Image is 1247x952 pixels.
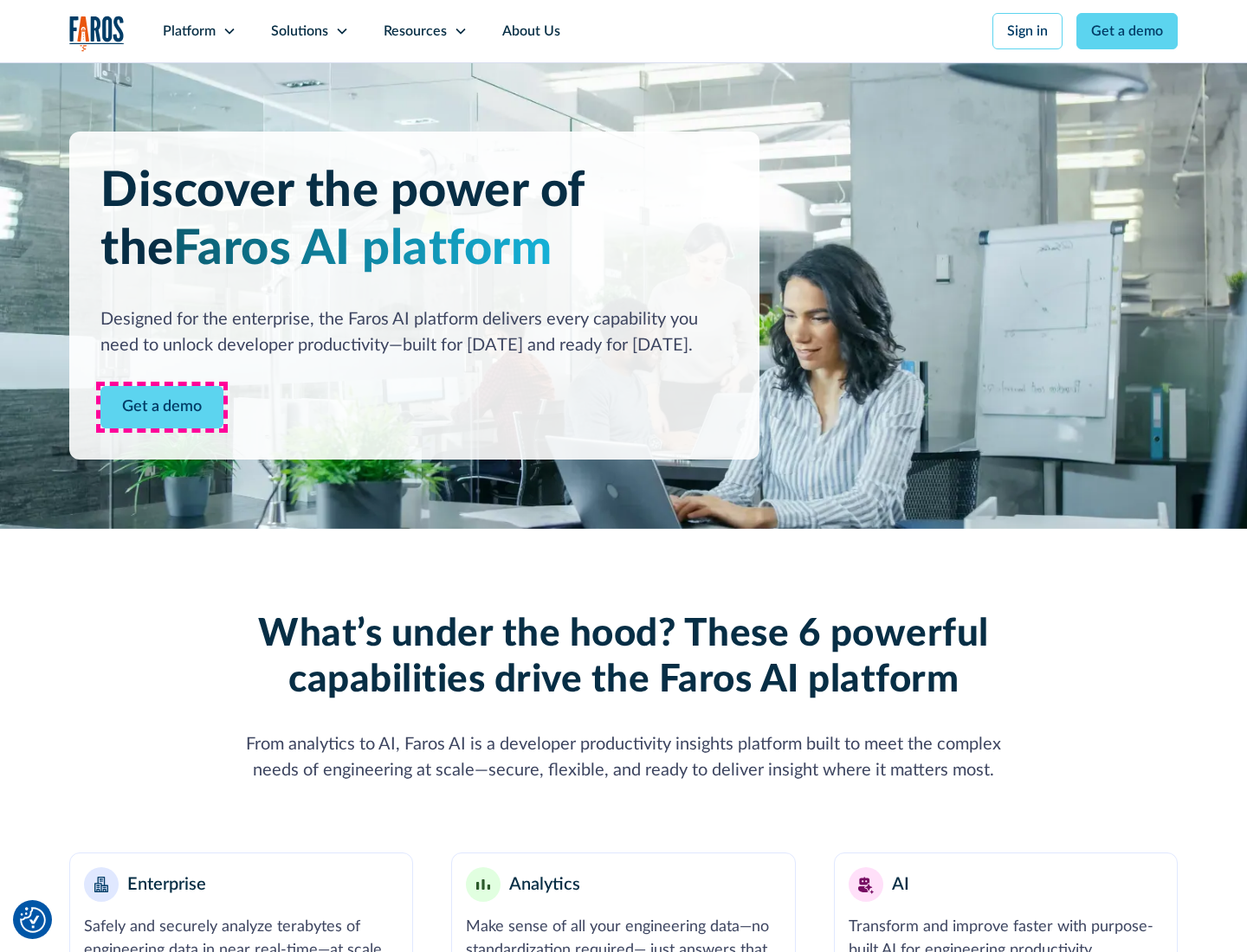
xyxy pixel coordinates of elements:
[127,872,206,897] div: Enterprise
[173,225,552,273] span: Faros AI platform
[852,871,880,898] img: AI robot or assistant icon
[1076,13,1178,49] a: Get a demo
[892,872,909,897] div: AI
[20,907,46,933] img: Revisit consent button
[69,16,125,51] img: Logo of the analytics and reporting company Faros.
[271,21,328,42] div: Solutions
[509,872,580,897] div: Analytics
[100,306,728,358] div: Designed for the enterprise, the Faros AI platform delivers every capability you need to unlock d...
[225,612,1022,704] h2: What’s under the hood? These 6 powerful capabilities drive the Faros AI platform
[100,386,223,428] a: Contact Modal
[94,877,108,892] img: Enterprise building blocks or structure icon
[100,163,728,279] h1: Discover the power of the
[992,13,1063,49] a: Sign in
[225,731,1022,783] div: From analytics to AI, Faros AI is a developer productivity insights platform built to meet the co...
[476,879,490,891] img: Minimalist bar chart analytics icon
[69,16,125,51] a: home
[163,21,216,42] div: Platform
[20,907,46,933] button: Cookie Settings
[384,21,447,42] div: Resources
